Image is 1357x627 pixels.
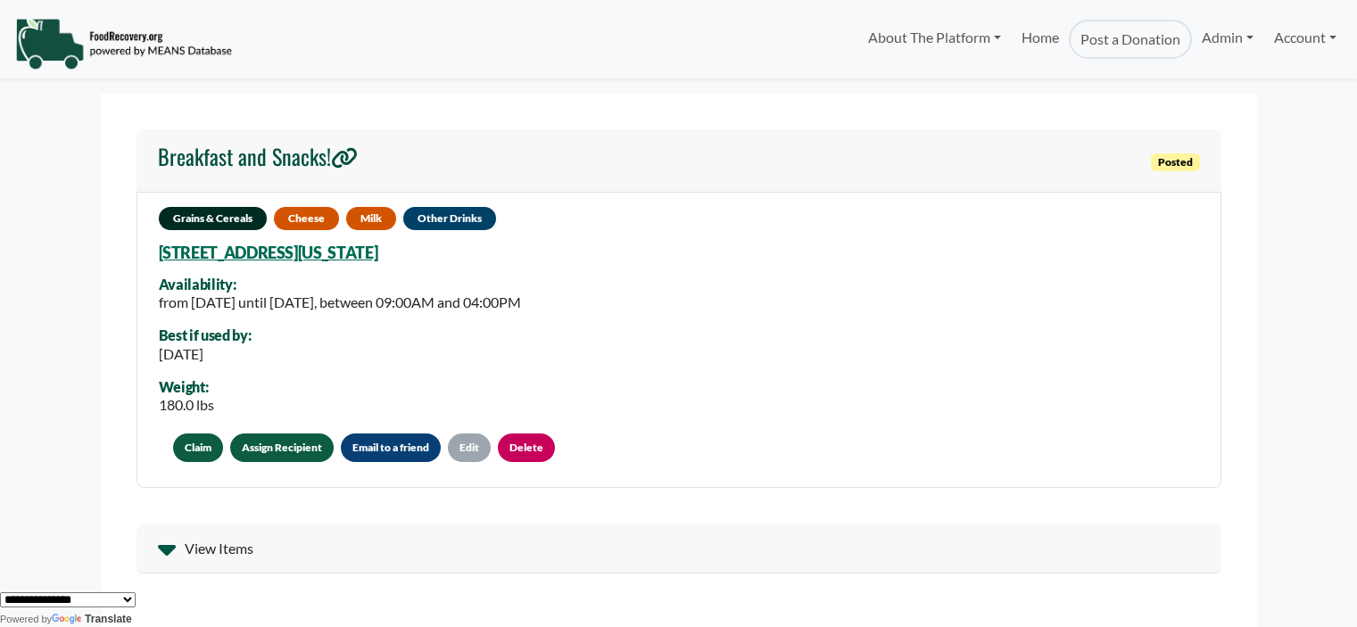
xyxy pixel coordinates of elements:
span: Milk [346,207,396,230]
span: Posted [1151,153,1200,171]
a: About The Platform [858,20,1011,55]
a: Assign Recipient [230,433,334,462]
a: Edit [448,433,491,462]
h4: Breakfast and Snacks! [158,144,358,169]
img: Google Translate [52,614,85,626]
div: Weight: [159,379,214,395]
div: from [DATE] until [DATE], between 09:00AM and 04:00PM [159,292,521,313]
div: 180.0 lbs [159,394,214,416]
span: Cheese [274,207,339,230]
a: Home [1011,20,1068,59]
div: Best if used by: [159,327,252,343]
a: Breakfast and Snacks! [158,144,358,177]
img: NavigationLogo_FoodRecovery-91c16205cd0af1ed486a0f1a7774a6544ea792ac00100771e7dd3ec7c0e58e41.png [15,17,232,70]
a: Admin [1192,20,1263,55]
button: Email to a friend [341,433,441,462]
span: Grains & Cereals [159,207,267,230]
a: Translate [52,613,132,625]
span: Other Drinks [403,207,496,230]
a: [STREET_ADDRESS][US_STATE] [159,243,378,262]
a: Post a Donation [1069,20,1192,59]
div: [DATE] [159,343,252,365]
a: Delete [498,433,555,462]
div: Availability: [159,276,521,293]
a: Account [1264,20,1346,55]
button: Claim [173,433,223,462]
span: View Items [185,538,253,559]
